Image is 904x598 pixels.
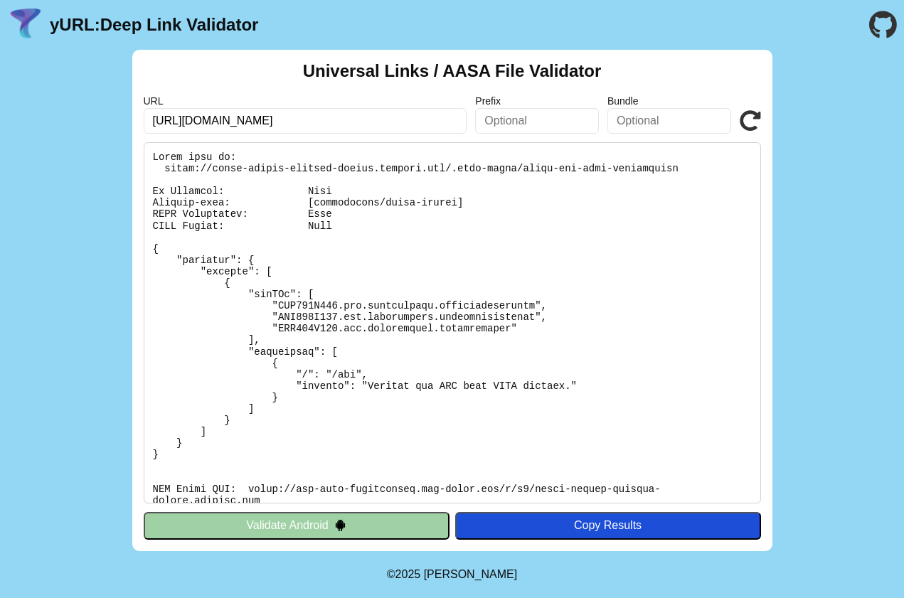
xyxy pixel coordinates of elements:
[144,108,467,134] input: Required
[144,95,467,107] label: URL
[475,95,599,107] label: Prefix
[50,15,258,35] a: yURL:Deep Link Validator
[7,6,44,43] img: yURL Logo
[395,568,421,580] span: 2025
[424,568,518,580] a: Michael Ibragimchayev's Personal Site
[303,61,602,81] h2: Universal Links / AASA File Validator
[334,519,346,531] img: droidIcon.svg
[475,108,599,134] input: Optional
[455,512,761,539] button: Copy Results
[462,519,754,532] div: Copy Results
[144,512,450,539] button: Validate Android
[144,142,761,503] pre: Lorem ipsu do: sitam://conse-adipis-elitsed-doeius.tempori.utl/.etdo-magna/aliqu-eni-admi-veniamq...
[607,95,731,107] label: Bundle
[387,551,517,598] footer: ©
[607,108,731,134] input: Optional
